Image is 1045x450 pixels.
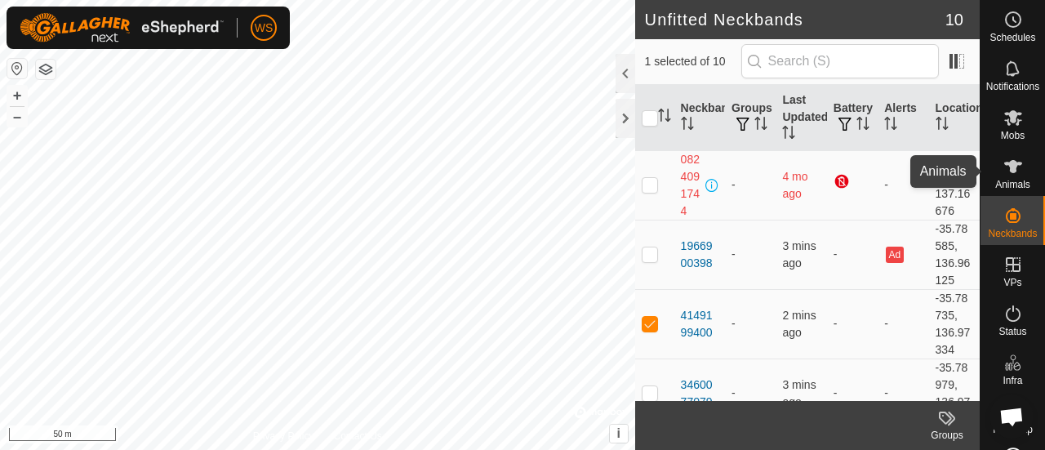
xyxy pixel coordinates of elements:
span: Animals [995,180,1030,189]
span: 10 [945,7,963,32]
td: - [725,359,776,428]
span: Mobs [1001,131,1025,140]
span: Schedules [989,33,1035,42]
button: + [7,86,27,105]
th: Alerts [878,85,928,151]
td: - [878,150,928,220]
a: Privacy Policy [253,429,314,443]
td: - [878,289,928,359]
td: -35.65246, 137.16676 [929,150,980,220]
span: Status [998,327,1026,336]
div: Groups [914,428,980,443]
button: – [7,107,27,127]
input: Search (S) [741,44,939,78]
button: Reset Map [7,59,27,78]
p-sorticon: Activate to sort [936,119,949,132]
div: 3460077079 [681,376,718,411]
button: i [610,425,628,443]
button: Ad [886,247,904,263]
p-sorticon: Activate to sort [856,119,869,132]
p-sorticon: Activate to sort [884,119,897,132]
td: -35.78585, 136.96125 [929,220,980,289]
div: 0824091744 [681,151,702,220]
th: Battery [827,85,878,151]
img: Gallagher Logo [20,13,224,42]
span: Neckbands [988,229,1037,238]
div: Open chat [989,394,1034,439]
button: Map Layers [36,60,56,79]
span: Infra [1003,376,1022,385]
td: - [725,150,776,220]
td: - [827,359,878,428]
th: Location [929,85,980,151]
span: 6 Oct 2025, 5:06 pm [782,378,816,408]
span: WS [255,20,273,37]
th: Last Updated [776,85,826,151]
th: Groups [725,85,776,151]
th: Neckband [674,85,725,151]
td: - [725,220,776,289]
td: - [827,289,878,359]
h2: Unfitted Neckbands [645,10,945,29]
span: 1 selected of 10 [645,53,741,70]
p-sorticon: Activate to sort [754,119,767,132]
div: 1966900398 [681,238,718,272]
div: 4149199400 [681,307,718,341]
td: -35.78979, 136.97828 [929,359,980,428]
span: 6 Oct 2025, 5:07 pm [782,309,816,339]
a: Contact Us [333,429,381,443]
span: i [616,426,620,440]
p-sorticon: Activate to sort [681,119,694,132]
td: - [827,220,878,289]
span: 6 Oct 2025, 5:06 pm [782,239,816,270]
span: VPs [1003,278,1021,287]
span: Heatmap [993,425,1033,434]
td: - [725,289,776,359]
span: 4 June 2025, 4:37 pm [782,170,807,200]
td: -35.78735, 136.97334 [929,289,980,359]
p-sorticon: Activate to sort [658,111,671,124]
td: - [878,359,928,428]
span: Notifications [986,82,1039,91]
p-sorticon: Activate to sort [782,128,795,141]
